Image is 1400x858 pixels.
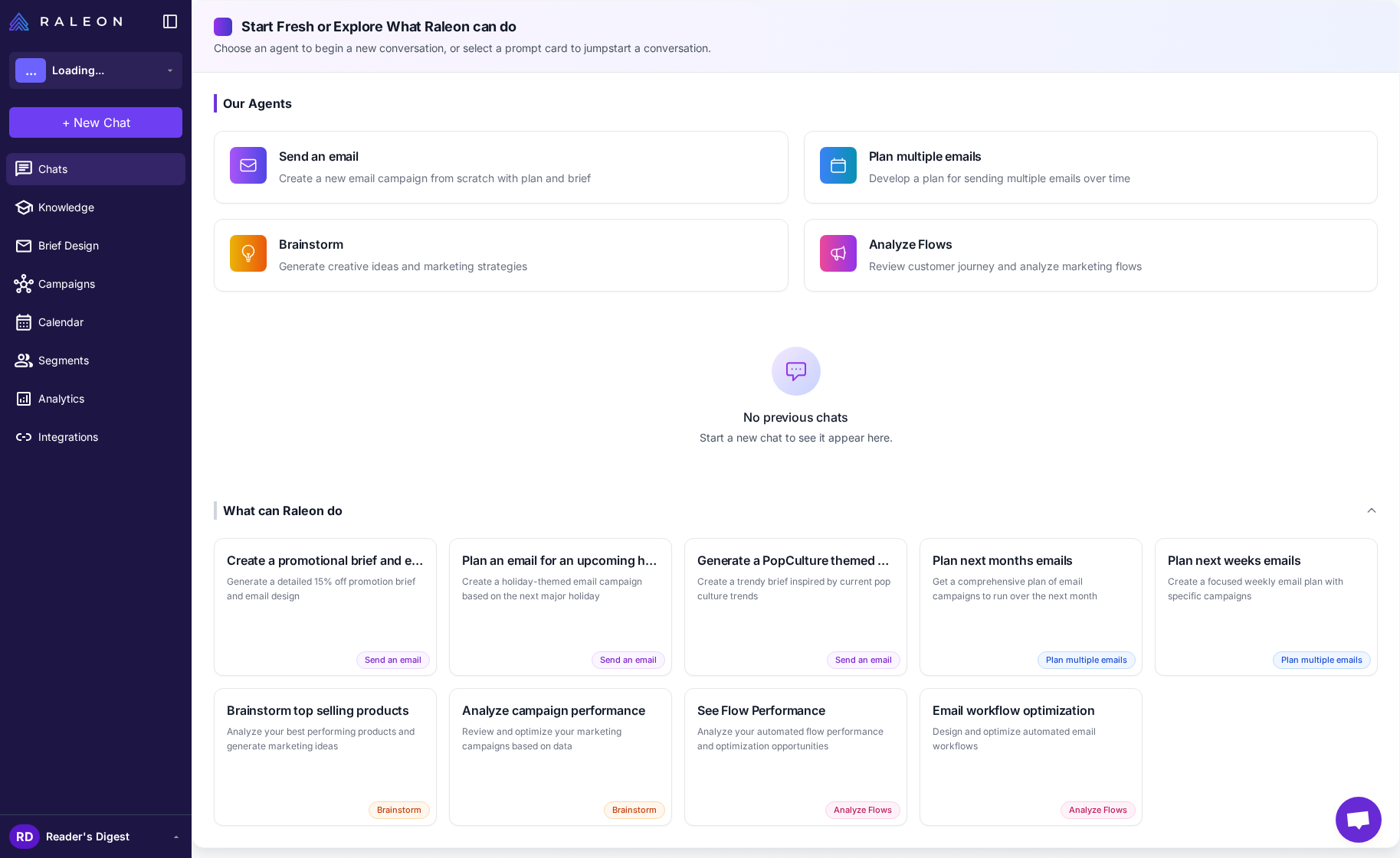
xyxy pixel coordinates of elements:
p: Get a comprehensive plan of email campaigns to run over the next month [933,574,1130,604]
button: See Flow PerformanceAnalyze your automated flow performance and optimization opportunitiesAnalyze... [684,688,907,826]
span: Send an email [592,651,665,669]
h4: Analyze Flows [869,235,1142,253]
h4: Send an email [279,147,591,165]
p: Create a new email campaign from scratch with plan and brief [279,170,591,188]
span: Plan multiple emails [1273,651,1371,669]
p: Generate creative ideas and marketing strategies [279,258,527,276]
span: Campaigns [38,276,173,292]
span: Brainstorm [369,801,430,819]
a: Segments [6,344,185,377]
a: Campaigns [6,268,185,300]
button: ...Loading... [9,52,182,89]
button: +New Chat [9,107,182,138]
button: Plan an email for an upcoming holidayCreate a holiday-themed email campaign based on the next maj... [449,538,672,676]
h3: See Flow Performance [697,701,894,719]
div: Open chat [1336,797,1382,843]
button: Create a promotional brief and emailGenerate a detailed 15% off promotion brief and email designS... [214,538,437,676]
p: Analyze your automated flow performance and optimization opportunities [697,724,894,754]
p: Analyze your best performing products and generate marketing ideas [227,724,424,754]
span: Analyze Flows [825,801,900,819]
span: Analytics [38,390,173,407]
p: Review and optimize your marketing campaigns based on data [462,724,659,754]
h3: Email workflow optimization [933,701,1130,719]
button: Generate a PopCulture themed briefCreate a trendy brief inspired by current pop culture trendsSen... [684,538,907,676]
p: Design and optimize automated email workflows [933,724,1130,754]
p: Create a trendy brief inspired by current pop culture trends [697,574,894,604]
button: Analyze FlowsReview customer journey and analyze marketing flows [804,219,1379,292]
p: Choose an agent to begin a new conversation, or select a prompt card to jumpstart a conversation. [214,40,1378,57]
button: Plan next weeks emailsCreate a focused weekly email plan with specific campaignsPlan multiple emails [1155,538,1378,676]
h3: Analyze campaign performance [462,701,659,719]
span: Brief Design [38,237,173,254]
button: BrainstormGenerate creative ideas and marketing strategies [214,219,789,292]
button: Plan multiple emailsDevelop a plan for sending multiple emails over time [804,131,1379,204]
span: Analyze Flows [1061,801,1136,819]
button: Brainstorm top selling productsAnalyze your best performing products and generate marketing ideas... [214,688,437,826]
span: Chats [38,161,173,178]
button: Send an emailCreate a new email campaign from scratch with plan and brief [214,131,789,204]
h2: Start Fresh or Explore What Raleon can do [214,16,1378,37]
div: RD [9,824,40,849]
h4: Brainstorm [279,235,527,253]
span: Send an email [827,651,900,669]
a: Brief Design [6,230,185,262]
p: Create a holiday-themed email campaign based on the next major holiday [462,574,659,604]
h3: Plan an email for an upcoming holiday [462,551,659,569]
span: New Chat [74,113,130,132]
p: Review customer journey and analyze marketing flows [869,258,1142,276]
div: ... [15,58,46,83]
a: Analytics [6,383,185,415]
a: Chats [6,153,185,185]
div: What can Raleon do [214,501,343,520]
span: Plan multiple emails [1038,651,1136,669]
h3: Plan next weeks emails [1168,551,1365,569]
a: Knowledge [6,191,185,223]
h4: Plan multiple emails [869,147,1130,165]
span: Segments [38,352,173,369]
a: Calendar [6,306,185,338]
button: Plan next months emailsGet a comprehensive plan of email campaigns to run over the next monthPlan... [920,538,1143,676]
a: Integrations [6,421,185,453]
h3: Plan next months emails [933,551,1130,569]
p: Create a focused weekly email plan with specific campaigns [1168,574,1365,604]
p: Generate a detailed 15% off promotion brief and email design [227,574,424,604]
span: Reader's Digest [46,828,130,845]
span: Calendar [38,314,173,331]
span: Knowledge [38,199,173,216]
p: Develop a plan for sending multiple emails over time [869,170,1130,188]
button: Email workflow optimizationDesign and optimize automated email workflowsAnalyze Flows [920,688,1143,826]
a: Raleon Logo [9,12,128,31]
p: Start a new chat to see it appear here. [214,429,1378,446]
h3: Brainstorm top selling products [227,701,424,719]
button: Analyze campaign performanceReview and optimize your marketing campaigns based on dataBrainstorm [449,688,672,826]
span: + [62,113,70,132]
h3: Our Agents [214,94,1378,113]
h3: Generate a PopCulture themed brief [697,551,894,569]
span: Loading... [52,62,104,79]
img: Raleon Logo [9,12,122,31]
p: No previous chats [214,408,1378,426]
span: Brainstorm [604,801,665,819]
h3: Create a promotional brief and email [227,551,424,569]
span: Send an email [356,651,430,669]
span: Integrations [38,429,173,445]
